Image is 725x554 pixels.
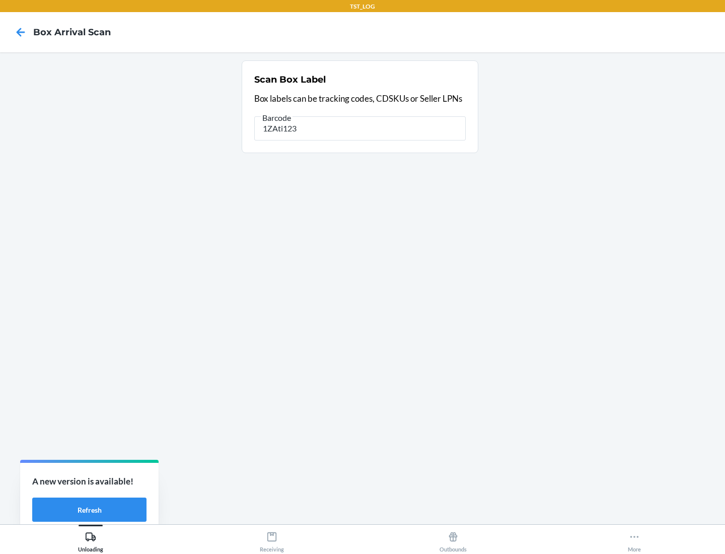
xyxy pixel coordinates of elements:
div: Unloading [78,527,103,552]
div: More [628,527,641,552]
button: More [544,525,725,552]
div: Receiving [260,527,284,552]
h2: Scan Box Label [254,73,326,86]
p: Box labels can be tracking codes, CDSKUs or Seller LPNs [254,92,466,105]
input: Barcode [254,116,466,141]
p: A new version is available! [32,475,147,488]
div: Outbounds [440,527,467,552]
button: Refresh [32,498,147,522]
h4: Box Arrival Scan [33,26,111,39]
p: TST_LOG [350,2,375,11]
span: Barcode [261,113,293,123]
button: Receiving [181,525,362,552]
button: Outbounds [362,525,544,552]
